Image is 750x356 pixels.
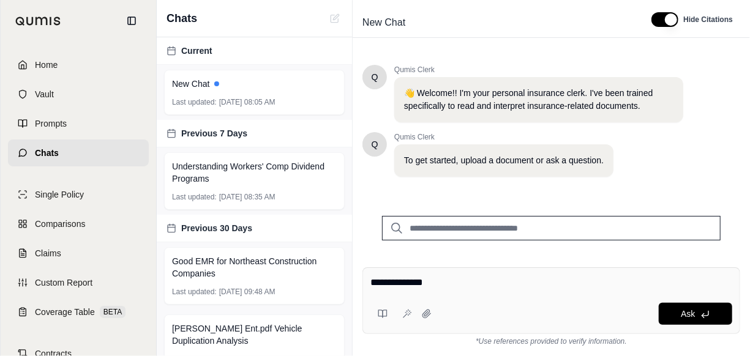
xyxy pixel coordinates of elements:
a: Single Policy [8,181,149,208]
div: *Use references provided to verify information. [362,334,740,346]
button: Ask [659,303,732,325]
span: Vault [35,88,54,100]
p: 👋 Welcome!! I'm your personal insurance clerk. I've been trained specifically to read and interpr... [404,87,673,113]
span: Previous 30 Days [181,222,252,234]
span: Hello [372,138,378,150]
a: Chats [8,139,149,166]
span: [DATE] 08:05 AM [219,97,276,107]
span: [DATE] 08:35 AM [219,192,276,202]
span: Current [181,45,212,57]
span: BETA [100,306,126,318]
a: Home [8,51,149,78]
span: Hide Citations [683,15,733,24]
p: To get started, upload a document or ask a question. [404,154,604,167]
span: Prompts [35,117,67,130]
button: New Chat [328,11,342,26]
span: Last updated: [172,97,217,107]
span: Claims [35,247,61,259]
span: [DATE] 09:48 AM [219,287,276,297]
a: Comparisons [8,210,149,237]
span: Comparisons [35,218,85,230]
span: Qumis Clerk [394,132,613,142]
img: Qumis Logo [15,17,61,26]
span: New Chat [358,13,410,32]
span: Custom Report [35,276,92,289]
span: Chats [167,10,197,27]
span: Qumis Clerk [394,65,683,75]
span: Understanding Workers' Comp Dividend Programs [172,160,337,185]
span: Last updated: [172,192,217,202]
span: Home [35,59,58,71]
span: Hello [372,71,378,83]
span: Ask [681,309,695,319]
span: New Chat [172,78,209,90]
span: Coverage Table [35,306,95,318]
div: Edit Title [358,13,637,32]
span: Good EMR for Northeast Construction Companies [172,255,337,280]
a: Claims [8,240,149,267]
a: Vault [8,81,149,108]
a: Prompts [8,110,149,137]
span: Chats [35,147,59,159]
span: Single Policy [35,188,84,201]
a: Coverage TableBETA [8,299,149,325]
span: Last updated: [172,287,217,297]
span: [PERSON_NAME] Ent.pdf Vehicle Duplication Analysis [172,322,337,347]
span: Previous 7 Days [181,127,247,139]
button: Collapse sidebar [122,11,141,31]
a: Custom Report [8,269,149,296]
